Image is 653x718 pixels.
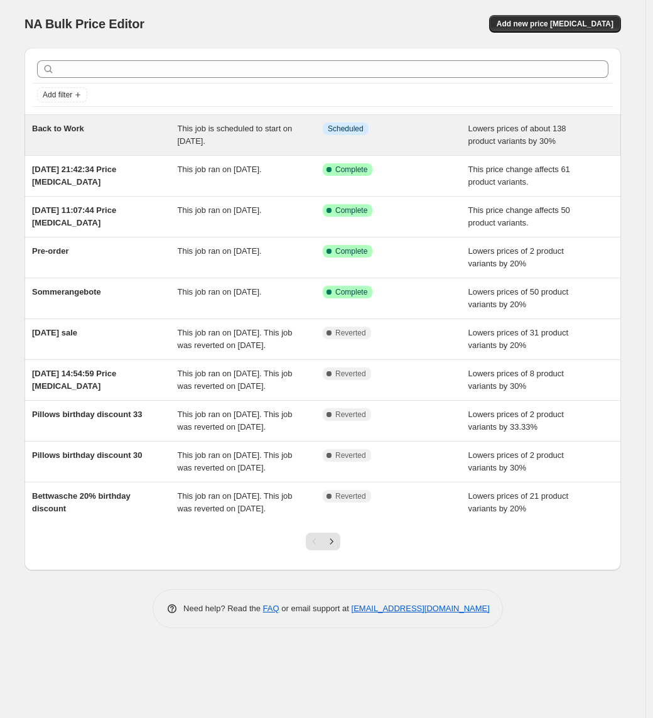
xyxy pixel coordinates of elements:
span: This job is scheduled to start on [DATE]. [178,124,293,146]
span: Add new price [MEDICAL_DATA] [497,19,613,29]
span: Sommerangebote [32,287,101,296]
span: Complete [335,287,367,297]
a: [EMAIL_ADDRESS][DOMAIN_NAME] [352,604,490,613]
span: Lowers prices of 50 product variants by 20% [468,287,569,309]
span: This job ran on [DATE]. This job was reverted on [DATE]. [178,491,293,513]
span: Lowers prices of 2 product variants by 30% [468,450,564,472]
span: NA Bulk Price Editor [24,17,144,31]
span: This job ran on [DATE]. This job was reverted on [DATE]. [178,450,293,472]
span: Pre-order [32,246,69,256]
span: Need help? Read the [183,604,263,613]
span: Reverted [335,410,366,420]
span: This price change affects 50 product variants. [468,205,570,227]
span: [DATE] 11:07:44 Price [MEDICAL_DATA] [32,205,116,227]
span: Complete [335,246,367,256]
span: Back to Work [32,124,84,133]
span: This job ran on [DATE]. [178,205,262,215]
span: Pillows birthday discount 33 [32,410,143,419]
span: Lowers prices of about 138 product variants by 30% [468,124,566,146]
span: This job ran on [DATE]. This job was reverted on [DATE]. [178,369,293,391]
span: Complete [335,165,367,175]
span: Lowers prices of 31 product variants by 20% [468,328,569,350]
button: Next [323,533,340,550]
span: Scheduled [328,124,364,134]
span: or email support at [279,604,352,613]
span: Complete [335,205,367,215]
span: [DATE] 14:54:59 Price [MEDICAL_DATA] [32,369,116,391]
span: Add filter [43,90,72,100]
span: Lowers prices of 8 product variants by 30% [468,369,564,391]
span: Reverted [335,369,366,379]
span: Lowers prices of 2 product variants by 20% [468,246,564,268]
span: This price change affects 61 product variants. [468,165,570,187]
a: FAQ [263,604,279,613]
span: [DATE] sale [32,328,77,337]
span: Lowers prices of 2 product variants by 33.33% [468,410,564,432]
span: Reverted [335,450,366,460]
button: Add new price [MEDICAL_DATA] [489,15,621,33]
span: This job ran on [DATE]. [178,246,262,256]
span: Reverted [335,328,366,338]
span: This job ran on [DATE]. [178,165,262,174]
span: This job ran on [DATE]. This job was reverted on [DATE]. [178,410,293,432]
span: Pillows birthday discount 30 [32,450,143,460]
span: This job ran on [DATE]. [178,287,262,296]
nav: Pagination [306,533,340,550]
span: Bettwasche 20% birthday discount [32,491,131,513]
span: Reverted [335,491,366,501]
button: Add filter [37,87,87,102]
span: This job ran on [DATE]. This job was reverted on [DATE]. [178,328,293,350]
span: Lowers prices of 21 product variants by 20% [468,491,569,513]
span: [DATE] 21:42:34 Price [MEDICAL_DATA] [32,165,116,187]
